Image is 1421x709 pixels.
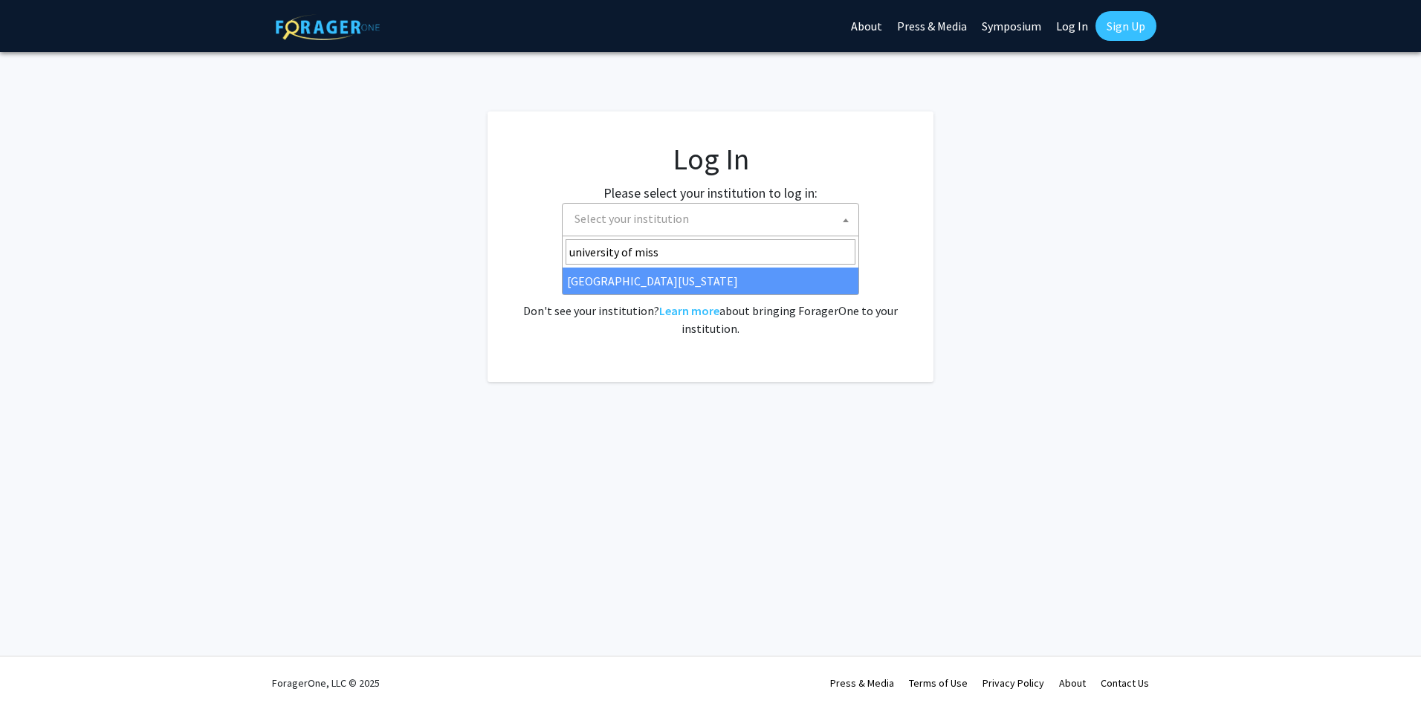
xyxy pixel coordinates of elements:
[272,657,380,709] div: ForagerOne, LLC © 2025
[603,183,818,203] label: Please select your institution to log in:
[659,303,719,318] a: Learn more about bringing ForagerOne to your institution
[1101,676,1149,690] a: Contact Us
[562,203,859,236] span: Select your institution
[909,676,968,690] a: Terms of Use
[566,239,855,265] input: Search
[563,268,858,294] li: [GEOGRAPHIC_DATA][US_STATE]
[1059,676,1086,690] a: About
[517,141,904,177] h1: Log In
[1095,11,1156,41] a: Sign Up
[569,204,858,234] span: Select your institution
[574,211,689,226] span: Select your institution
[276,14,380,40] img: ForagerOne Logo
[830,676,894,690] a: Press & Media
[11,642,63,698] iframe: Chat
[517,266,904,337] div: No account? . Don't see your institution? about bringing ForagerOne to your institution.
[983,676,1044,690] a: Privacy Policy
